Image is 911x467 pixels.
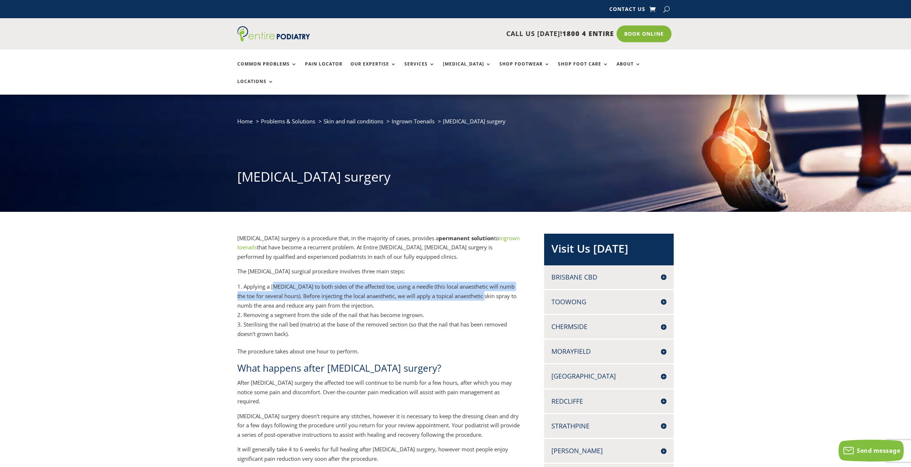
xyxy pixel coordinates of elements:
h2: Visit Us [DATE] [551,241,666,260]
a: [MEDICAL_DATA] [443,62,491,77]
strong: permanent solution [439,234,494,242]
h4: Morayfield [551,347,666,356]
p: The [MEDICAL_DATA] surgical procedure involves three main steps: [237,267,520,282]
p: After [MEDICAL_DATA] surgery the affected toe will continue to be numb for a few hours, after whi... [237,378,520,412]
span: [MEDICAL_DATA] surgery [443,118,506,125]
span: Send message [857,447,900,455]
h2: What happens after [MEDICAL_DATA] surgery? [237,361,520,378]
a: Ingrown Toenails [392,118,435,125]
a: Contact Us [609,7,645,15]
a: Pain Locator [305,62,342,77]
a: Shop Foot Care [558,62,609,77]
h4: [GEOGRAPHIC_DATA] [551,372,666,381]
a: Services [404,62,435,77]
h4: Toowong [551,297,666,306]
li: Applying a [MEDICAL_DATA] to both sides of the affected toe, using a needle (this local anaesthet... [237,282,520,310]
p: [MEDICAL_DATA] surgery is a procedure that, in the majority of cases, provides a to that have bec... [237,234,520,267]
img: logo (1) [237,26,310,41]
a: Entire Podiatry [237,36,310,43]
span: 1800 4 ENTIRE [562,29,614,38]
p: CALL US [DATE]! [338,29,614,39]
a: Home [237,118,253,125]
a: Book Online [617,25,672,42]
a: About [617,62,641,77]
a: Skin and nail conditions [324,118,383,125]
h4: Redcliffe [551,397,666,406]
a: Shop Footwear [499,62,550,77]
h4: Strathpine [551,422,666,431]
button: Send message [839,440,904,462]
li: Removing a segment from the side of the nail that has become ingrown. [237,310,520,320]
a: Problems & Solutions [261,118,315,125]
h4: Brisbane CBD [551,273,666,282]
p: [MEDICAL_DATA] surgery doesn’t require any stitches, however it is necessary to keep the dressing... [237,412,520,445]
li: Sterilising the nail bed (matrix) at the base of the removed section (so that the nail that has b... [237,320,520,339]
nav: breadcrumb [237,116,674,131]
h4: [PERSON_NAME] [551,446,666,455]
a: Our Expertise [350,62,396,77]
a: Common Problems [237,62,297,77]
h4: Chermside [551,322,666,331]
h1: [MEDICAL_DATA] surgery [237,168,674,190]
a: Locations [237,79,274,95]
p: The procedure takes about one hour to perform. [237,347,520,362]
